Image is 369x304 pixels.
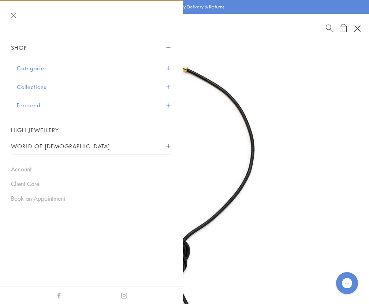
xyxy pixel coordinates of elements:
[11,138,172,155] button: World of [DEMOGRAPHIC_DATA]
[121,291,127,299] a: Instagram
[326,24,333,33] a: Search
[11,40,172,56] button: Shop
[11,122,172,138] a: High Jewellery
[332,270,362,297] iframe: Gorgias live chat messenger
[11,180,172,188] a: Client Care
[17,59,172,78] button: Categories
[17,78,172,96] button: Collections
[11,13,16,18] button: Close navigation
[11,165,172,173] a: Account
[11,40,172,155] nav: Sidebar navigation
[351,22,364,35] button: Open navigation
[340,24,347,33] a: Open Shopping Bag
[56,291,62,299] a: Facebook
[11,194,172,203] a: Book an Appointment
[17,96,172,115] button: Featured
